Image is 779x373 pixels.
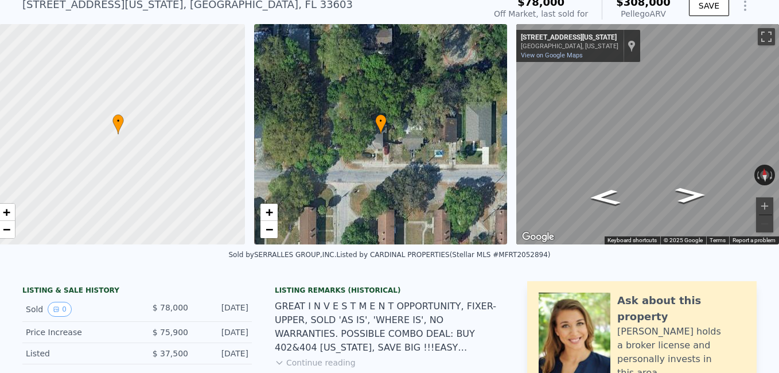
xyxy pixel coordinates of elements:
div: GREAT I N V E S T M E N T OPPORTUNITY, FIXER-UPPER, SOLD 'AS IS', 'WHERE IS', NO WARRANTIES. POSS... [275,300,504,355]
div: [DATE] [197,302,248,317]
div: Sold [26,302,128,317]
div: • [375,114,387,134]
div: Sold by SERRALLES GROUP,INC . [228,251,336,259]
button: Reset the view [759,164,770,185]
div: • [112,114,124,134]
a: Show location on map [628,40,636,52]
div: Listing Remarks (Historical) [275,286,504,295]
span: • [375,116,387,126]
path: Go East, E Virginia Ave [662,184,719,207]
div: Off Market, last sold for [494,8,588,20]
span: − [3,222,10,236]
button: Zoom out [756,215,773,232]
button: Continue reading [275,357,356,368]
div: Listed by CARDINAL PROPERTIES (Stellar MLS #MFRT2052894) [337,251,551,259]
button: Keyboard shortcuts [607,236,657,244]
span: © 2025 Google [664,237,703,243]
button: Rotate clockwise [769,165,775,185]
a: Open this area in Google Maps (opens a new window) [519,230,557,244]
span: $ 37,500 [153,349,188,358]
a: View on Google Maps [521,52,583,59]
a: Zoom in [260,204,278,221]
span: − [265,222,272,236]
div: Price Increase [26,327,128,338]
span: • [112,116,124,126]
div: [GEOGRAPHIC_DATA], [US_STATE] [521,42,618,50]
div: [DATE] [197,348,248,359]
button: Toggle fullscreen view [758,28,775,45]
span: + [3,205,10,219]
a: Report a problem [733,237,776,243]
div: Listed [26,348,128,359]
a: Zoom out [260,221,278,238]
path: Go West, E Virginia Ave [576,186,634,209]
div: Ask about this property [617,293,745,325]
span: $ 75,900 [153,328,188,337]
span: + [265,205,272,219]
button: View historical data [48,302,72,317]
div: Map [516,24,779,244]
div: [DATE] [197,327,248,338]
div: [STREET_ADDRESS][US_STATE] [521,33,618,42]
div: LISTING & SALE HISTORY [22,286,252,297]
span: $ 78,000 [153,303,188,312]
img: Google [519,230,557,244]
button: Rotate counterclockwise [754,165,761,185]
a: Terms (opens in new tab) [710,237,726,243]
div: Street View [516,24,779,244]
div: Pellego ARV [616,8,671,20]
button: Zoom in [756,197,773,215]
